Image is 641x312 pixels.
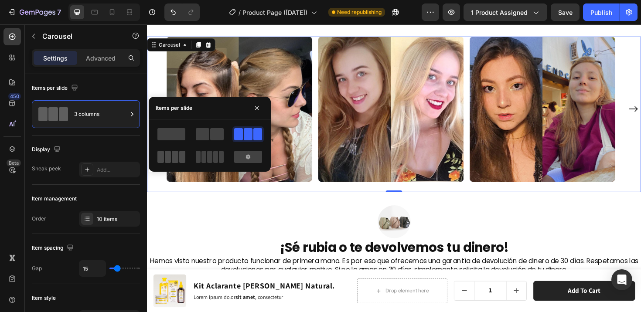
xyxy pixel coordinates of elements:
[346,272,381,292] input: quantity
[409,271,517,293] button: Add to cart
[93,285,114,292] strong: sit amet
[8,93,21,100] div: 450
[79,261,106,276] input: Auto
[1,246,522,265] p: Hemos visto nuestro producto funcionar de primera mano. Es por eso que ofrecemos una garantía de ...
[97,215,138,223] div: 10 items
[242,8,307,17] span: Product Page ([DATE])
[21,13,175,166] img: gempages_490481196828984467-8292f802-25cc-4d18-9a5e-2796986245dc.jpg
[32,144,62,156] div: Display
[181,13,335,166] img: gempages_490481196828984467-71cb57d9-476d-42de-a6ac-81aa8640699b.png
[57,7,61,17] p: 7
[147,24,641,312] iframe: Design area
[590,8,612,17] div: Publish
[381,272,402,292] button: increment
[325,272,346,292] button: decrement
[156,104,192,112] div: Items per slide
[32,215,46,223] div: Order
[508,82,522,96] button: Carousel Next Arrow
[239,8,241,17] span: /
[97,166,138,174] div: Add...
[252,278,298,285] div: Drop element here
[86,54,116,63] p: Advanced
[7,159,21,166] div: Beta
[74,104,127,124] div: 3 columns
[342,13,496,166] img: gempages_490481196828984467-2e698ff5-ff77-48bf-9985-116e74e6898d.png
[32,195,77,203] div: Item management
[1,82,15,96] button: Carousel Back Arrow
[32,82,80,94] div: Items per slide
[464,3,547,21] button: 1 product assigned
[164,3,200,21] div: Undo/Redo
[32,265,42,272] div: Gap
[42,31,116,41] p: Carousel
[583,3,620,21] button: Publish
[49,285,199,293] p: Lorem ipsum dolor , consectetur
[551,3,580,21] button: Save
[11,17,37,25] div: Carousel
[611,269,632,290] div: Open Intercom Messenger
[32,294,56,302] div: Item style
[471,8,528,17] span: 1 product assigned
[32,165,61,173] div: Sneak peek
[337,8,382,16] span: Need republishing
[32,242,75,254] div: Item spacing
[43,54,68,63] p: Settings
[3,3,65,21] button: 7
[558,9,573,16] span: Save
[446,278,480,287] div: Add to cart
